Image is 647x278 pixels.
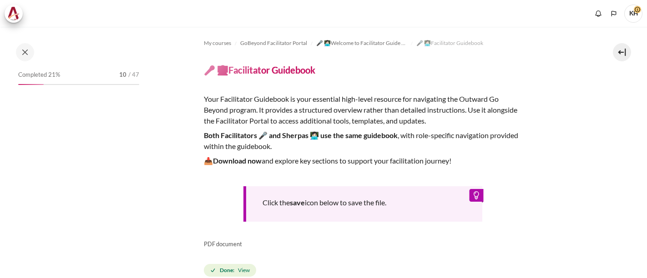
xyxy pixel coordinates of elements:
a: 🎤 👩🏻‍💻Facilitator Guidebook [416,38,483,49]
a: 🎤 👩🏻‍💻Welcome to Facilitator Guide Portal [316,38,407,49]
img: Architeck [7,7,20,20]
span: / 47 [128,70,139,79]
a: GoBeyond Facilitator Portal [240,38,307,49]
h4: 🎤 👩🏻‍💻Facilitator Guidebook [204,64,315,76]
p: 📥 and explore key sections to support your facilitation journey! [204,155,522,166]
a: Architeck Architeck [5,5,27,23]
a: My courses [204,38,231,49]
span: 🎤 👩🏻‍💻Facilitator Guidebook [416,39,483,47]
span: 10 [119,70,126,79]
span: My courses [204,39,231,47]
div: 21% [18,84,44,85]
div: Show notification window with no new notifications [591,7,605,20]
nav: Navigation bar [204,36,582,50]
span: GoBeyond Facilitator Portal [240,39,307,47]
span: KH [624,5,642,23]
button: Languages [607,7,621,20]
p: PDF document [204,240,522,248]
strong: save [290,198,305,207]
span: Completed 21% [18,70,60,79]
a: User menu [624,5,642,23]
strong: Download now [213,156,262,165]
span: View [238,266,250,274]
div: Click the icon below to save the file. [243,186,482,222]
p: , with role-specific navigation provided within the guidebook. [204,130,522,152]
span: Your Facilitator Guidebook is your essential high-level resource for navigating the Outward Go Be... [204,94,517,125]
span: 🎤 👩🏻‍💻Welcome to Facilitator Guide Portal [316,39,407,47]
strong: Both Facilitators 🎤 and Sherpas 👩🏻‍💻 use the same guidebook [204,131,398,139]
strong: Done: [220,266,234,274]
